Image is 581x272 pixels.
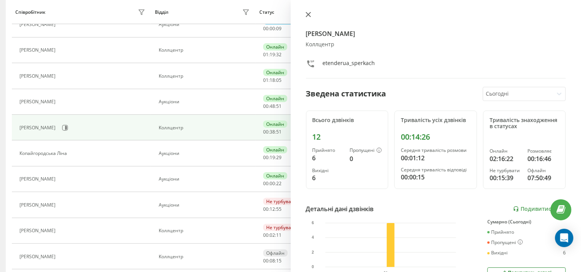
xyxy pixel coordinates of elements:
div: 6 [312,173,344,182]
div: Прийнято [487,230,514,235]
div: 00:15:39 [490,173,521,182]
div: 6 [312,153,344,163]
div: Розмовляє [527,148,559,154]
div: : : [263,181,282,186]
div: : : [263,155,282,160]
div: Прийнято [312,148,344,153]
div: Коллцентр [159,125,251,130]
span: 09 [276,25,282,32]
span: 02 [270,232,275,238]
div: : : [263,129,282,135]
div: Коллцентр [159,254,251,259]
div: Не турбувати [490,168,521,173]
span: 51 [276,103,282,109]
span: 01 [263,51,269,58]
span: 00 [263,180,269,187]
span: 22 [276,180,282,187]
div: 07:50:49 [527,173,559,182]
span: 00 [270,180,275,187]
div: 02:16:22 [490,154,521,163]
div: Копайгородська Ліна [20,151,69,156]
div: [PERSON_NAME] [20,73,57,79]
a: Подивитись звіт [513,206,566,212]
div: Відділ [155,10,168,15]
span: 32 [276,51,282,58]
span: 00 [263,206,269,212]
div: Аукціони [159,99,251,104]
div: 0 [350,154,382,163]
text: 6 [312,221,314,225]
div: [PERSON_NAME] [20,176,57,182]
div: [PERSON_NAME] [20,228,57,233]
span: 00 [263,257,269,264]
div: [PERSON_NAME] [20,254,57,259]
div: : : [263,52,282,57]
div: Детальні дані дзвінків [306,204,374,213]
span: 00 [263,154,269,161]
div: Онлайн [263,43,287,50]
div: Коллцентр [159,73,251,79]
div: Тривалість знаходження в статусах [490,117,559,130]
div: Тривалість усіх дзвінків [401,117,470,124]
div: Аукціони [159,202,251,208]
div: Коллцентр [159,47,251,53]
div: Аукціони [159,151,251,156]
span: 00 [263,25,269,32]
div: 00:16:46 [527,154,559,163]
div: Open Intercom Messenger [555,229,573,247]
div: : : [263,78,282,83]
span: 11 [276,232,282,238]
div: Онлайн [263,95,287,102]
span: 00 [270,25,275,32]
span: 55 [276,206,282,212]
div: 6 [563,250,566,256]
div: Офлайн [527,168,559,173]
div: Середня тривалість відповіді [401,167,470,173]
div: Онлайн [263,121,287,128]
span: 05 [276,77,282,83]
div: Співробітник [15,10,46,15]
span: 12 [270,206,275,212]
div: Онлайн [263,146,287,153]
div: [PERSON_NAME] [20,202,57,208]
h4: [PERSON_NAME] [306,29,566,38]
span: 08 [270,257,275,264]
span: 51 [276,129,282,135]
span: 00 [263,232,269,238]
div: [PERSON_NAME] [20,47,57,53]
span: 00 [263,129,269,135]
div: Пропущені [350,148,382,154]
div: : : [263,104,282,109]
div: Не турбувати [263,224,299,231]
div: Офлайн [263,249,288,257]
span: 15 [276,257,282,264]
div: Коллцентр [159,228,251,233]
div: Вихідні [487,250,508,256]
div: Онлайн [263,69,287,76]
div: Онлайн [490,148,521,154]
span: 18 [270,77,275,83]
div: Аукціони [159,22,251,27]
div: [PERSON_NAME] [20,125,57,130]
span: 48 [270,103,275,109]
div: : : [263,233,282,238]
div: Аукціони [159,176,251,182]
div: Зведена статистика [306,88,386,99]
div: Пропущені [487,239,523,246]
span: 19 [270,51,275,58]
div: Коллцентр [306,41,566,48]
text: 2 [312,250,314,254]
div: : : [263,207,282,212]
text: 0 [312,265,314,269]
span: 38 [270,129,275,135]
div: : : [263,26,282,31]
div: 00:00:15 [401,173,470,182]
div: [PERSON_NAME] [20,99,57,104]
div: Статус [259,10,274,15]
div: Вихідні [312,168,344,173]
div: [PERSON_NAME] [20,22,57,27]
div: Сумарно (Сьогодні) [487,219,566,225]
span: 19 [270,154,275,161]
div: 00:14:26 [401,132,470,142]
span: 29 [276,154,282,161]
